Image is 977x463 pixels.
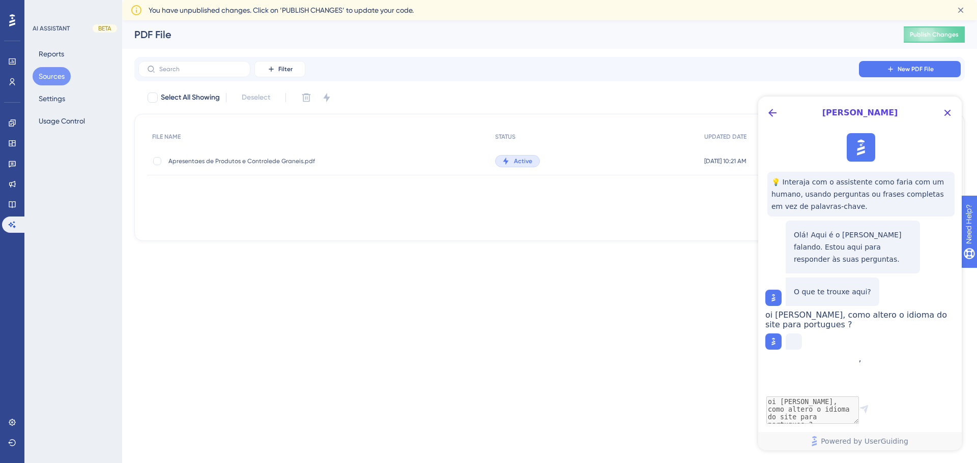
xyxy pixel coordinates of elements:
[495,133,515,141] span: STATUS
[242,91,270,104] span: Deselect
[704,157,746,165] span: [DATE] 10:21 AM
[758,97,962,450] iframe: UserGuiding AI Assistant
[24,3,64,15] span: Need Help?
[233,88,279,107] button: Deselect
[168,157,331,165] span: Apresentaes de Produtos e Controlede Graneis.pdf
[159,66,242,73] input: Search
[514,157,532,165] span: Active
[149,4,414,16] span: You have unpublished changes. Click on ‘PUBLISH CHANGES’ to update your code.
[254,61,305,77] button: Filter
[278,65,293,73] span: Filter
[859,61,961,77] button: New PDF File
[152,133,181,141] span: FILE NAME
[904,26,965,43] button: Publish Changes
[134,27,878,42] div: PDF File
[161,91,220,104] span: Select All Showing
[898,65,934,73] span: New PDF File
[910,30,959,39] span: Publish Changes
[704,133,746,141] span: UPDATED DATE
